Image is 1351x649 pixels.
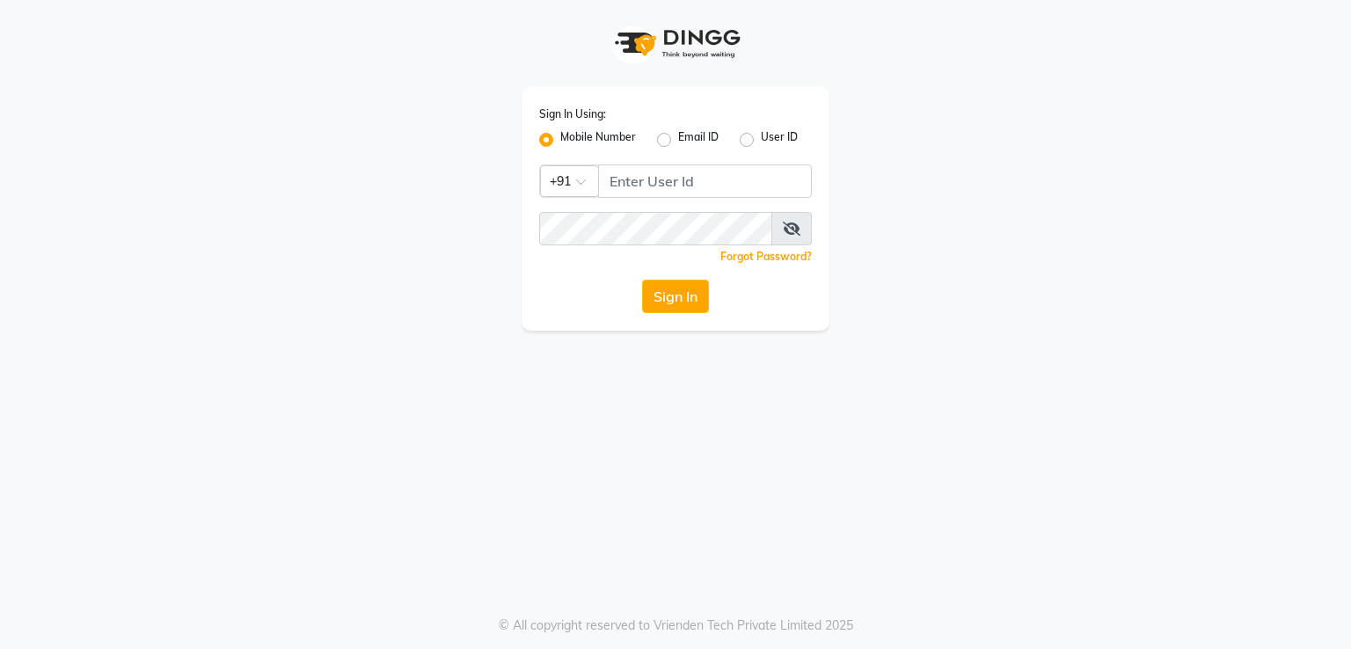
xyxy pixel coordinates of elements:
[539,106,606,122] label: Sign In Using:
[539,212,772,245] input: Username
[761,129,798,150] label: User ID
[605,18,746,69] img: logo1.svg
[678,129,719,150] label: Email ID
[598,164,812,198] input: Username
[720,250,812,263] a: Forgot Password?
[642,280,709,313] button: Sign In
[560,129,636,150] label: Mobile Number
